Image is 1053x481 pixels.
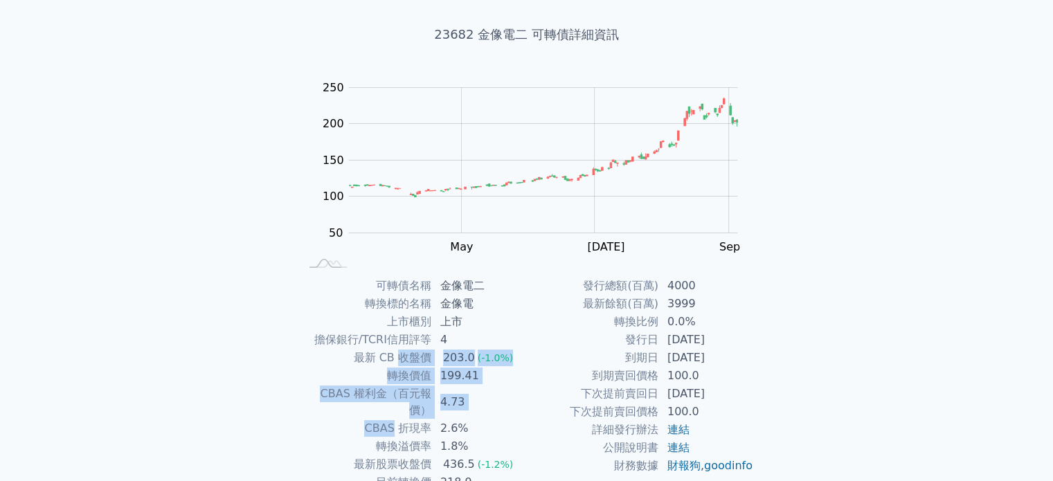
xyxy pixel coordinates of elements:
td: 2.6% [432,419,527,437]
td: 發行日 [527,331,659,349]
td: 金像電 [432,295,527,313]
tspan: 150 [323,154,344,167]
g: Chart [315,81,758,282]
div: 203.0 [440,350,478,366]
iframe: Chat Widget [984,415,1053,481]
td: 100.0 [659,367,754,385]
td: 到期日 [527,349,659,367]
td: 下次提前賣回價格 [527,403,659,421]
a: 連結 [667,441,690,454]
td: 轉換價值 [300,367,432,385]
td: CBAS 權利金（百元報價） [300,385,432,419]
div: 436.5 [440,456,478,473]
td: 4000 [659,277,754,295]
td: [DATE] [659,385,754,403]
td: 轉換溢價率 [300,437,432,455]
tspan: [DATE] [587,240,624,253]
td: , [659,457,754,475]
td: 公開說明書 [527,439,659,457]
td: 下次提前賣回日 [527,385,659,403]
h1: 23682 金像電二 可轉債詳細資訊 [283,25,771,44]
tspan: Sep [719,240,740,253]
td: 4 [432,331,527,349]
td: 最新 CB 收盤價 [300,349,432,367]
td: 可轉債名稱 [300,277,432,295]
tspan: May [450,240,473,253]
td: 詳細發行辦法 [527,421,659,439]
a: 連結 [667,423,690,436]
td: 轉換標的名稱 [300,295,432,313]
tspan: 250 [323,81,344,94]
span: (-1.0%) [478,352,514,363]
td: CBAS 折現率 [300,419,432,437]
td: 100.0 [659,403,754,421]
td: 轉換比例 [527,313,659,331]
td: 上市櫃別 [300,313,432,331]
td: [DATE] [659,331,754,349]
td: [DATE] [659,349,754,367]
td: 擔保銀行/TCRI信用評等 [300,331,432,349]
div: 聊天小工具 [984,415,1053,481]
span: (-1.2%) [478,459,514,470]
td: 上市 [432,313,527,331]
td: 到期賣回價格 [527,367,659,385]
td: 4.73 [432,385,527,419]
td: 199.41 [432,367,527,385]
td: 發行總額(百萬) [527,277,659,295]
a: goodinfo [704,459,753,472]
td: 3999 [659,295,754,313]
tspan: 50 [329,226,343,239]
tspan: 200 [323,117,344,130]
td: 最新股票收盤價 [300,455,432,473]
td: 最新餘額(百萬) [527,295,659,313]
td: 0.0% [659,313,754,331]
a: 財報狗 [667,459,701,472]
td: 1.8% [432,437,527,455]
tspan: 100 [323,190,344,203]
td: 財務數據 [527,457,659,475]
td: 金像電二 [432,277,527,295]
